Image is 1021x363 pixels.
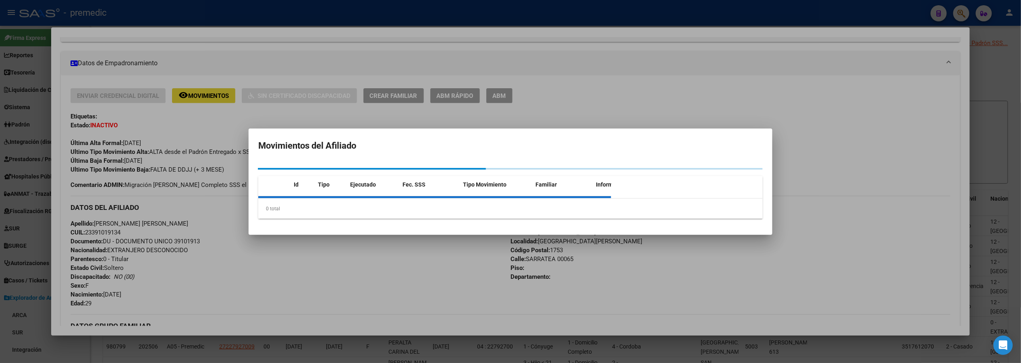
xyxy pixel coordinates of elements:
datatable-header-cell: Informable SSS [593,176,653,193]
span: Id [294,181,299,188]
datatable-header-cell: Ejecutado [347,176,399,193]
datatable-header-cell: Familiar [532,176,593,193]
span: Ejecutado [350,181,376,188]
span: Tipo Movimiento [463,181,506,188]
span: Tipo [318,181,330,188]
datatable-header-cell: Fec. SSS [399,176,460,193]
datatable-header-cell: Tipo Movimiento [460,176,532,193]
span: Familiar [535,181,557,188]
h2: Movimientos del Afiliado [258,138,763,153]
span: Fec. SSS [403,181,425,188]
datatable-header-cell: Tipo [315,176,347,193]
span: Informable SSS [596,181,636,188]
div: Open Intercom Messenger [994,336,1013,355]
datatable-header-cell: Id [291,176,315,193]
div: 0 total [258,199,763,219]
